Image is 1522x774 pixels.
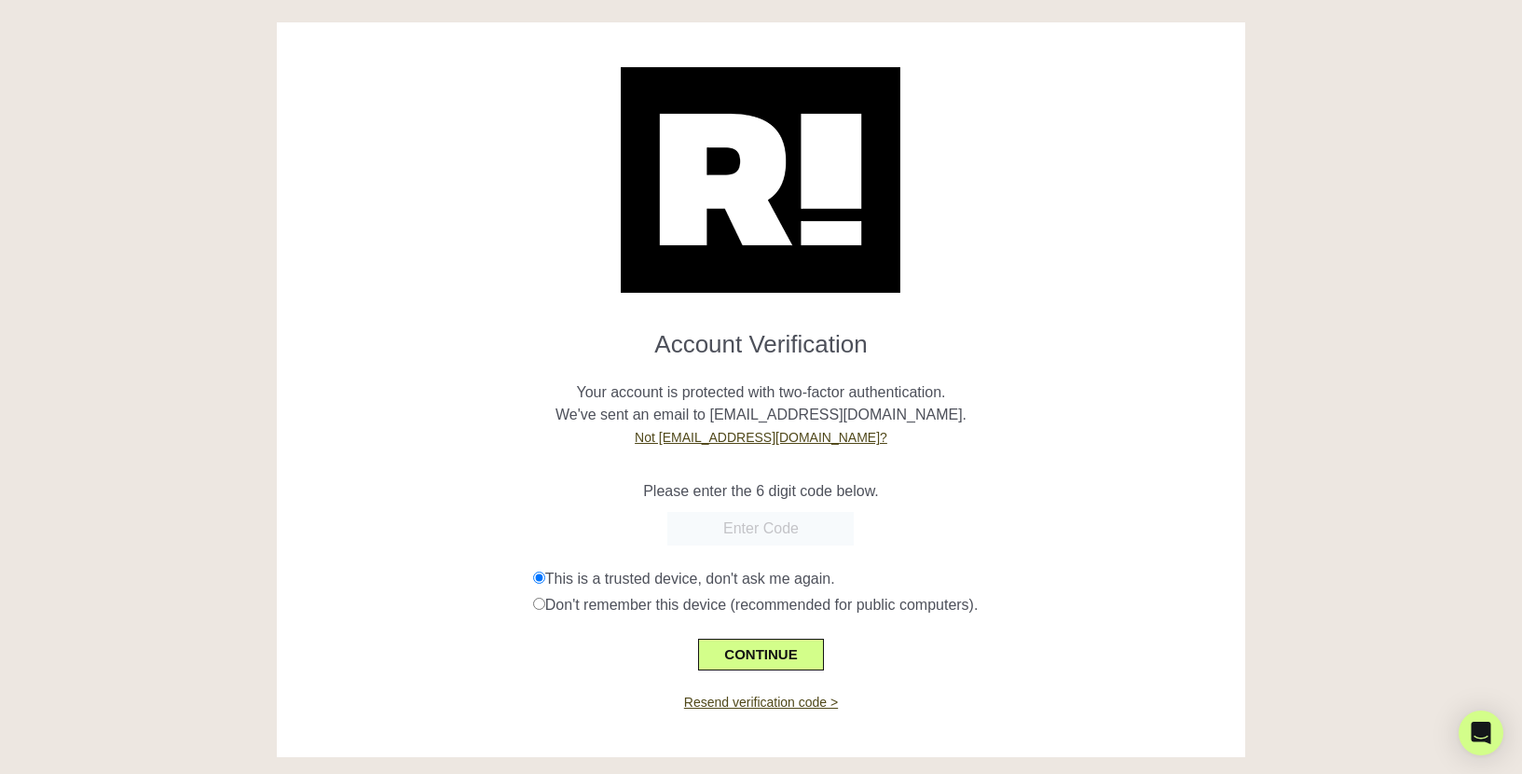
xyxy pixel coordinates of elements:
p: Please enter the 6 digit code below. [291,480,1231,503]
input: Enter Code [667,512,854,546]
a: Not [EMAIL_ADDRESS][DOMAIN_NAME]? [635,430,887,445]
img: Retention.com [621,67,900,293]
div: Don't remember this device (recommended for public computers). [533,594,1231,616]
div: Open Intercom Messenger [1459,711,1503,755]
p: Your account is protected with two-factor authentication. We've sent an email to [EMAIL_ADDRESS][... [291,359,1231,449]
div: This is a trusted device, don't ask me again. [533,568,1231,590]
button: CONTINUE [698,639,823,670]
a: Resend verification code > [684,695,838,710]
h1: Account Verification [291,315,1231,359]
